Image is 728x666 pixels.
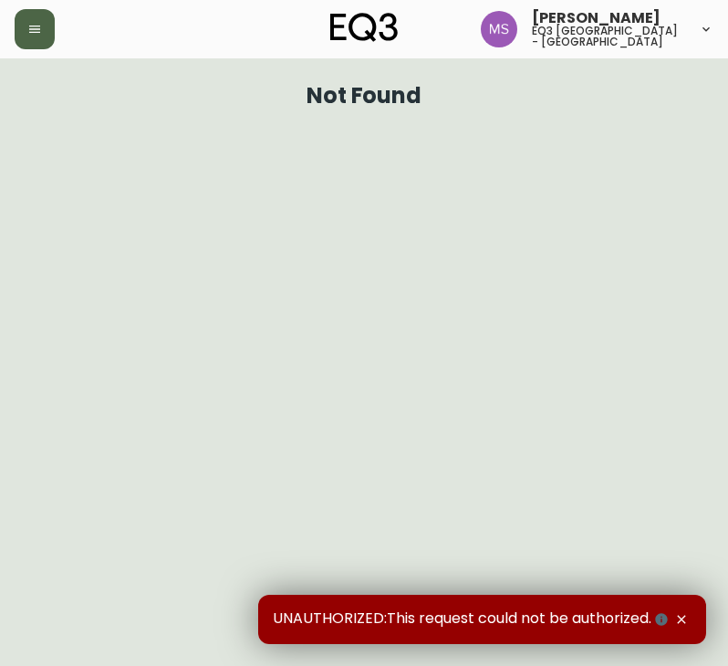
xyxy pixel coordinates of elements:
img: 1b6e43211f6f3cc0b0729c9049b8e7af [481,11,517,47]
h1: Not Found [307,88,422,104]
h5: eq3 [GEOGRAPHIC_DATA] - [GEOGRAPHIC_DATA] [532,26,684,47]
span: [PERSON_NAME] [532,11,660,26]
span: UNAUTHORIZED:This request could not be authorized. [273,609,671,630]
img: logo [330,13,398,42]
